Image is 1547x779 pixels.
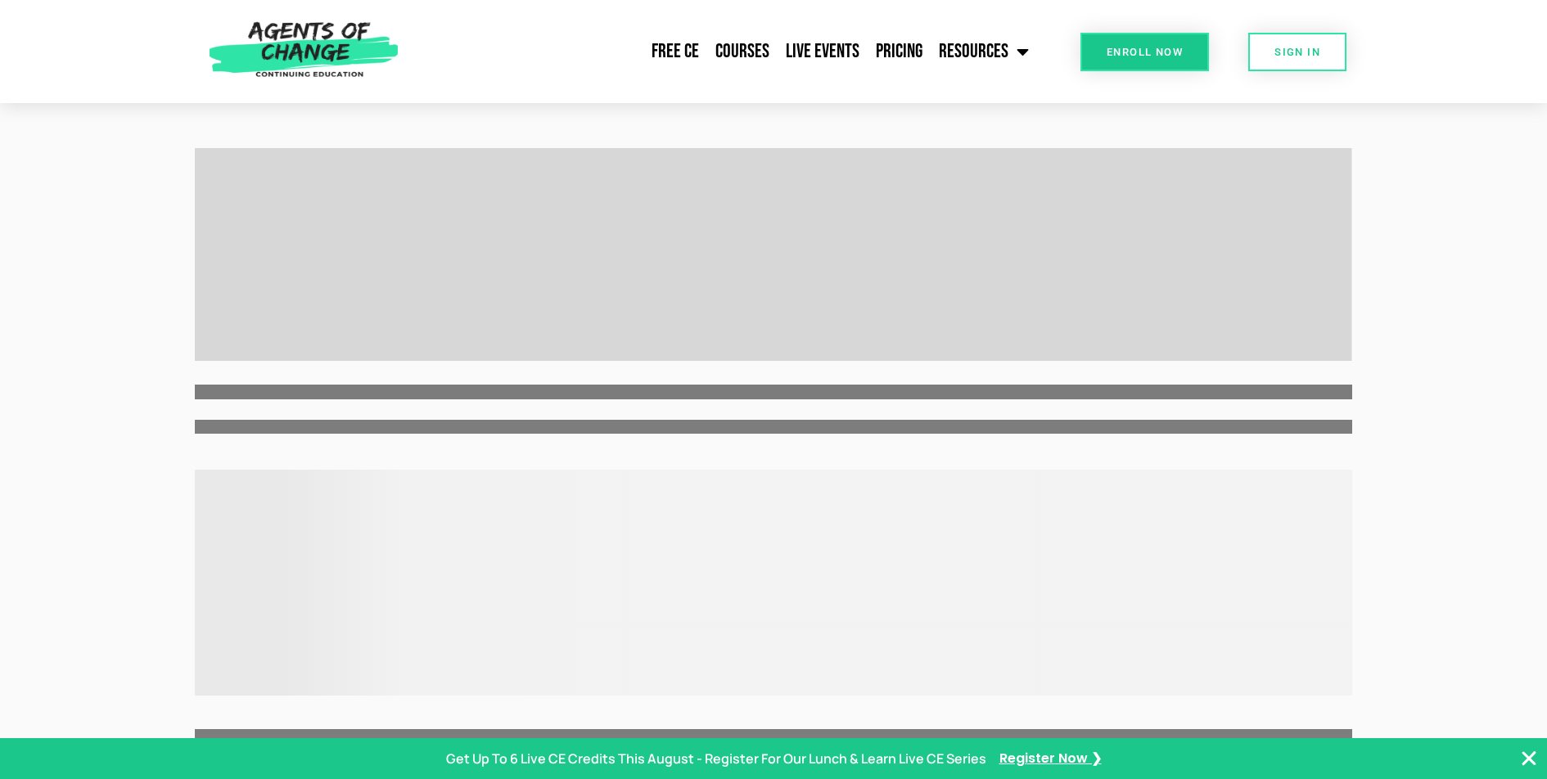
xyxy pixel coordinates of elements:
[868,31,931,72] a: Pricing
[999,749,1102,769] a: Register Now ❯
[446,749,986,768] p: Get Up To 6 Live CE Credits This August - Register For Our Lunch & Learn Live CE Series
[643,31,707,72] a: Free CE
[931,31,1037,72] a: Resources
[407,31,1037,72] nav: Menu
[1248,33,1346,71] a: SIGN IN
[778,31,868,72] a: Live Events
[195,470,1352,696] div: .
[707,31,778,72] a: Courses
[1107,47,1183,57] span: Enroll Now
[1274,47,1320,57] span: SIGN IN
[1519,749,1539,768] button: Close Banner
[1080,33,1209,71] a: Enroll Now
